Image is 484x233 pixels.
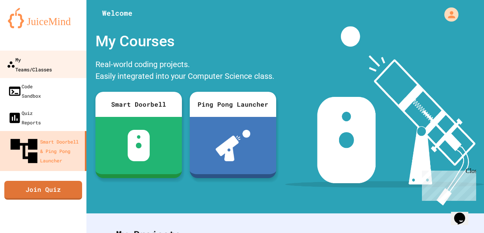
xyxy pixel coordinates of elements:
div: Code Sandbox [8,82,41,100]
iframe: chat widget [451,202,476,225]
div: Quiz Reports [8,108,41,127]
div: Smart Doorbell [95,92,182,117]
div: Smart Doorbell & Ping Pong Launcher [8,135,82,167]
img: banner-image-my-projects.png [285,26,484,206]
img: ppl-with-ball.png [216,130,251,161]
div: Real-world coding projects. Easily integrated into your Computer Science class. [92,56,280,86]
img: sdb-white.svg [128,130,150,161]
a: Join Quiz [4,181,82,200]
div: My Account [436,5,460,24]
div: My Courses [92,26,280,56]
div: My Teams/Classes [7,55,52,74]
div: Ping Pong Launcher [190,92,276,117]
div: Chat with us now!Close [3,3,54,50]
img: logo-orange.svg [8,8,79,28]
iframe: chat widget [419,167,476,201]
